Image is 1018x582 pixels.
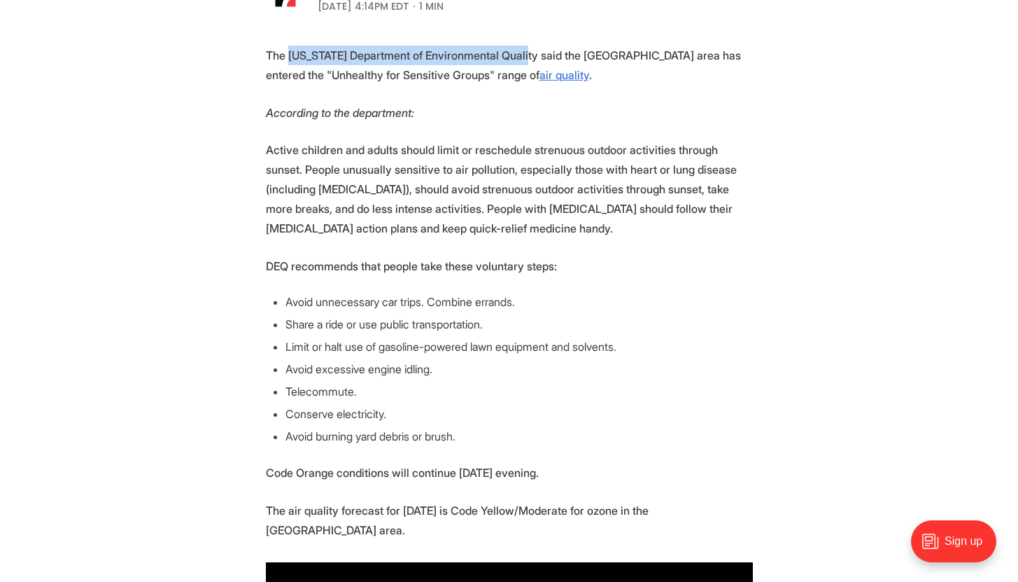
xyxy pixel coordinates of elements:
p: Code Orange conditions will continue [DATE] evening. [266,463,753,483]
li: Avoid unnecessary car trips. Combine errands. [285,293,753,310]
em: According to the department: [266,106,414,120]
p: DEQ recommends that people take these voluntary steps: [266,256,753,276]
li: Limit or halt use of gasoline-powered lawn equipment and solvents. [285,338,753,355]
li: Share a ride or use public transportation. [285,316,753,333]
p: The [US_STATE] Department of Environmental Quality said the [GEOGRAPHIC_DATA] area has entered th... [266,46,753,85]
p: Active children and adults should limit or reschedule strenuous outdoor activities through sunset... [266,140,753,238]
a: air quality [539,68,589,82]
li: Avoid burning yard debris or brush. [285,428,753,445]
li: Conserve electricity. [285,406,753,422]
li: Avoid excessive engine idling. [285,361,753,377]
p: The air quality forecast for [DATE] is Code Yellow/Moderate for ozone in the [GEOGRAPHIC_DATA] area. [266,501,753,540]
iframe: portal-trigger [899,513,1018,582]
li: Telecommute. [285,383,753,400]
